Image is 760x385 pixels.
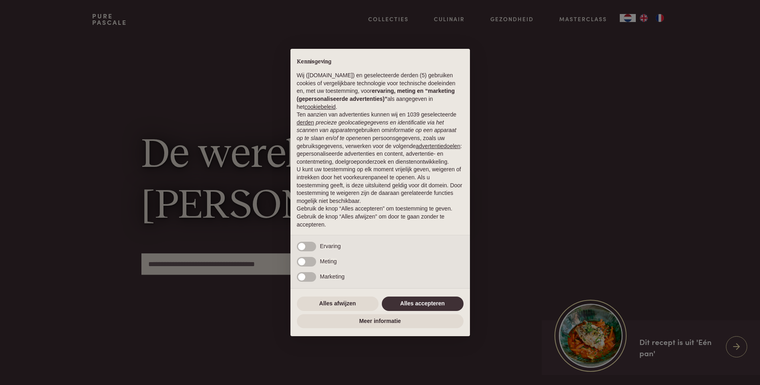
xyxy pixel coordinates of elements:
span: Marketing [320,273,345,280]
button: Alles accepteren [382,297,464,311]
button: Alles afwijzen [297,297,379,311]
em: informatie op een apparaat op te slaan en/of te openen [297,127,457,141]
p: Wij ([DOMAIN_NAME]) en geselecteerde derden (5) gebruiken cookies of vergelijkbare technologie vo... [297,72,464,111]
a: cookiebeleid [304,104,336,110]
span: Ervaring [320,243,341,249]
p: Ten aanzien van advertenties kunnen wij en 1039 geselecteerde gebruiken om en persoonsgegevens, z... [297,111,464,166]
span: Meting [320,258,337,265]
button: Meer informatie [297,314,464,329]
h2: Kennisgeving [297,58,464,66]
strong: ervaring, meting en “marketing (gepersonaliseerde advertenties)” [297,88,455,102]
p: U kunt uw toestemming op elk moment vrijelijk geven, weigeren of intrekken door het voorkeurenpan... [297,166,464,205]
em: precieze geolocatiegegevens en identificatie via het scannen van apparaten [297,119,444,134]
button: derden [297,119,314,127]
p: Gebruik de knop “Alles accepteren” om toestemming te geven. Gebruik de knop “Alles afwijzen” om d... [297,205,464,229]
button: advertentiedoelen [416,142,460,150]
